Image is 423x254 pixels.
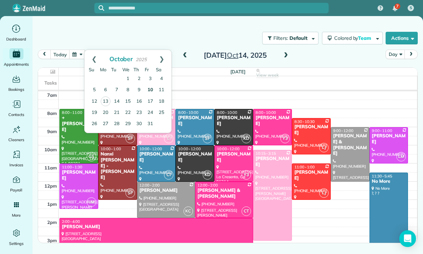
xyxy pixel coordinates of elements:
[122,107,134,118] a: 22
[3,174,30,194] a: Payroll
[50,50,70,59] button: today
[333,133,367,157] div: [PERSON_NAME] & [PERSON_NAME]
[89,118,100,130] a: 26
[111,118,122,130] a: 28
[47,219,57,225] span: 2pm
[294,165,315,169] span: 11:00 - 1:00
[280,134,290,143] span: Y3
[47,110,57,116] span: 8am
[217,146,239,151] span: 10:00 - 12:00
[62,110,82,115] span: 8:00 - 11:00
[203,170,212,180] span: KD
[44,80,57,86] span: Tasks
[334,35,374,41] span: Colored by
[134,73,145,85] a: 2
[47,92,57,98] span: 7am
[197,188,251,199] div: [PERSON_NAME] & [PERSON_NAME]
[372,179,406,184] div: No More
[216,115,251,127] div: [PERSON_NAME]
[178,151,212,163] div: [PERSON_NAME]
[242,170,251,180] span: Y3
[122,85,134,96] a: 8
[6,36,26,43] span: Dashboard
[217,110,237,115] span: 8:00 - 10:00
[255,115,290,127] div: [PERSON_NAME]
[134,85,145,96] a: 9
[198,183,218,188] span: 12:00 - 2:00
[156,107,167,118] a: 25
[4,61,29,68] span: Appointments
[47,201,57,207] span: 1pm
[410,5,412,11] span: S
[3,48,30,68] a: Appointments
[289,35,308,41] span: Default
[111,85,122,96] a: 7
[273,35,288,41] span: Filters:
[184,206,193,216] span: KC
[396,3,399,9] span: 7
[109,55,133,63] span: October
[156,96,167,107] a: 18
[372,128,392,133] span: 9:00 - 11:00
[145,67,149,72] span: Friday
[101,146,121,151] span: 10:00 - 1:00
[62,224,251,230] div: [PERSON_NAME]
[139,188,193,194] div: [PERSON_NAME]
[9,240,24,247] span: Settings
[164,134,173,143] span: LI
[38,50,51,59] button: prev
[101,96,110,106] a: 13
[156,73,167,85] a: 4
[358,35,372,41] span: Team
[388,1,402,16] div: 7 unread notifications
[255,156,290,168] div: [PERSON_NAME]
[372,174,392,179] span: 11:30 - 5:45
[111,107,122,118] a: 21
[134,118,145,130] a: 30
[47,238,57,243] span: 3pm
[3,99,30,118] a: Contacts
[87,197,96,207] span: LM
[111,67,116,72] span: Tuesday
[10,187,23,194] span: Payroll
[62,115,96,133] div: +[PERSON_NAME]
[89,107,100,118] a: 19
[396,152,406,161] span: LM
[89,96,100,107] a: 12
[139,151,174,163] div: [PERSON_NAME]
[256,110,276,115] span: 8:00 - 10:00
[192,51,279,59] h2: [DATE] 14, 2025
[156,85,167,96] a: 11
[259,32,318,44] a: Filters: Default
[178,110,198,115] span: 8:00 - 10:00
[386,32,418,44] button: Actions
[230,69,245,74] span: [DATE]
[47,129,57,134] span: 9am
[256,72,279,78] span: View week
[12,212,21,219] span: More
[122,67,129,72] span: Wednesday
[294,169,329,181] div: [PERSON_NAME]
[44,165,57,170] span: 11am
[122,96,134,107] a: 15
[152,50,171,67] a: Next
[262,32,318,44] button: Filters: Default
[134,96,145,107] a: 16
[145,118,156,130] a: 31
[62,219,80,224] span: 2:00 - 4:00
[145,73,156,85] a: 3
[3,149,30,168] a: Invoices
[8,86,24,93] span: Bookings
[178,146,201,151] span: 10:00 - 12:00
[145,85,156,96] a: 10
[227,51,238,59] span: Oct
[89,67,94,72] span: Sunday
[242,206,251,216] span: CT
[322,32,383,44] button: Colored byTeam
[203,134,212,143] span: SF
[216,151,251,163] div: [PERSON_NAME]
[99,5,104,11] svg: Focus search
[85,50,104,67] a: Prev
[134,107,145,118] a: 23
[3,23,30,43] a: Dashboard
